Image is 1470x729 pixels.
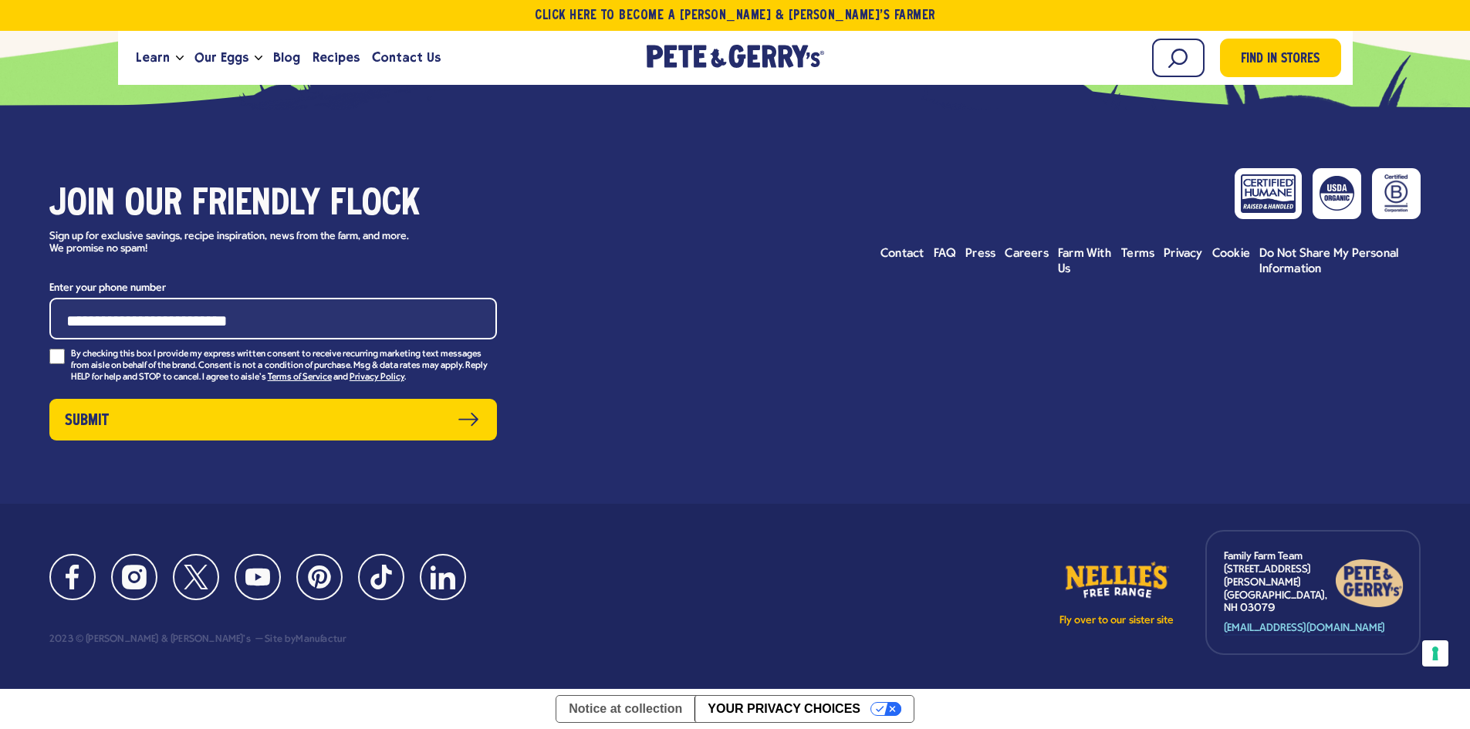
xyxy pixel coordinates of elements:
a: Manufactur [296,634,346,645]
span: Contact Us [372,48,441,67]
a: Cookie [1212,246,1250,262]
p: Fly over to our sister site [1059,616,1174,626]
label: Enter your phone number [49,278,497,298]
h3: Join our friendly flock [49,184,497,227]
span: Recipes [313,48,360,67]
p: Sign up for exclusive savings, recipe inspiration, news from the farm, and more. We promise no spam! [49,231,424,257]
span: Press [965,248,995,260]
button: Your consent preferences for tracking technologies [1422,640,1448,667]
a: Privacy [1164,246,1203,262]
a: Recipes [306,37,366,79]
a: Privacy Policy [350,373,404,383]
button: Submit [49,399,497,440]
a: Farm With Us [1058,246,1112,277]
a: Contact [880,246,924,262]
button: Open the dropdown menu for Our Eggs [255,56,262,61]
a: FAQ [934,246,957,262]
div: Site by [253,634,346,645]
span: Find in Stores [1241,49,1320,70]
p: Family Farm Team [STREET_ADDRESS][PERSON_NAME] [GEOGRAPHIC_DATA], NH 03079 [1224,551,1335,616]
button: Your Privacy Choices [694,696,913,722]
a: Terms [1121,246,1154,262]
ul: Footer menu [880,246,1421,277]
a: Notice at collection [556,696,694,722]
a: [EMAIL_ADDRESS][DOMAIN_NAME] [1224,623,1385,636]
a: Terms of Service [268,373,332,383]
a: Contact Us [366,37,447,79]
div: 2023 © [PERSON_NAME] & [PERSON_NAME]'s [49,634,251,645]
span: Blog [273,48,300,67]
a: Fly over to our sister site [1059,559,1174,626]
span: Do Not Share My Personal Information [1259,248,1398,275]
span: Contact [880,248,924,260]
a: Blog [267,37,306,79]
span: Careers [1005,248,1049,260]
input: By checking this box I provide my express written consent to receive recurring marketing text mes... [49,349,65,364]
span: FAQ [934,248,957,260]
input: Search [1152,39,1205,77]
a: Do Not Share My Personal Information [1259,246,1421,277]
a: Find in Stores [1220,39,1341,77]
span: Privacy [1164,248,1203,260]
a: Learn [130,37,176,79]
span: Terms [1121,248,1154,260]
a: Our Eggs [188,37,255,79]
a: Careers [1005,246,1049,262]
p: By checking this box I provide my express written consent to receive recurring marketing text mes... [71,349,497,383]
a: Press [965,246,995,262]
span: Cookie [1212,248,1250,260]
span: Farm With Us [1058,248,1111,275]
button: Open the dropdown menu for Learn [176,56,184,61]
span: Learn [136,48,170,67]
span: Our Eggs [194,48,248,67]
